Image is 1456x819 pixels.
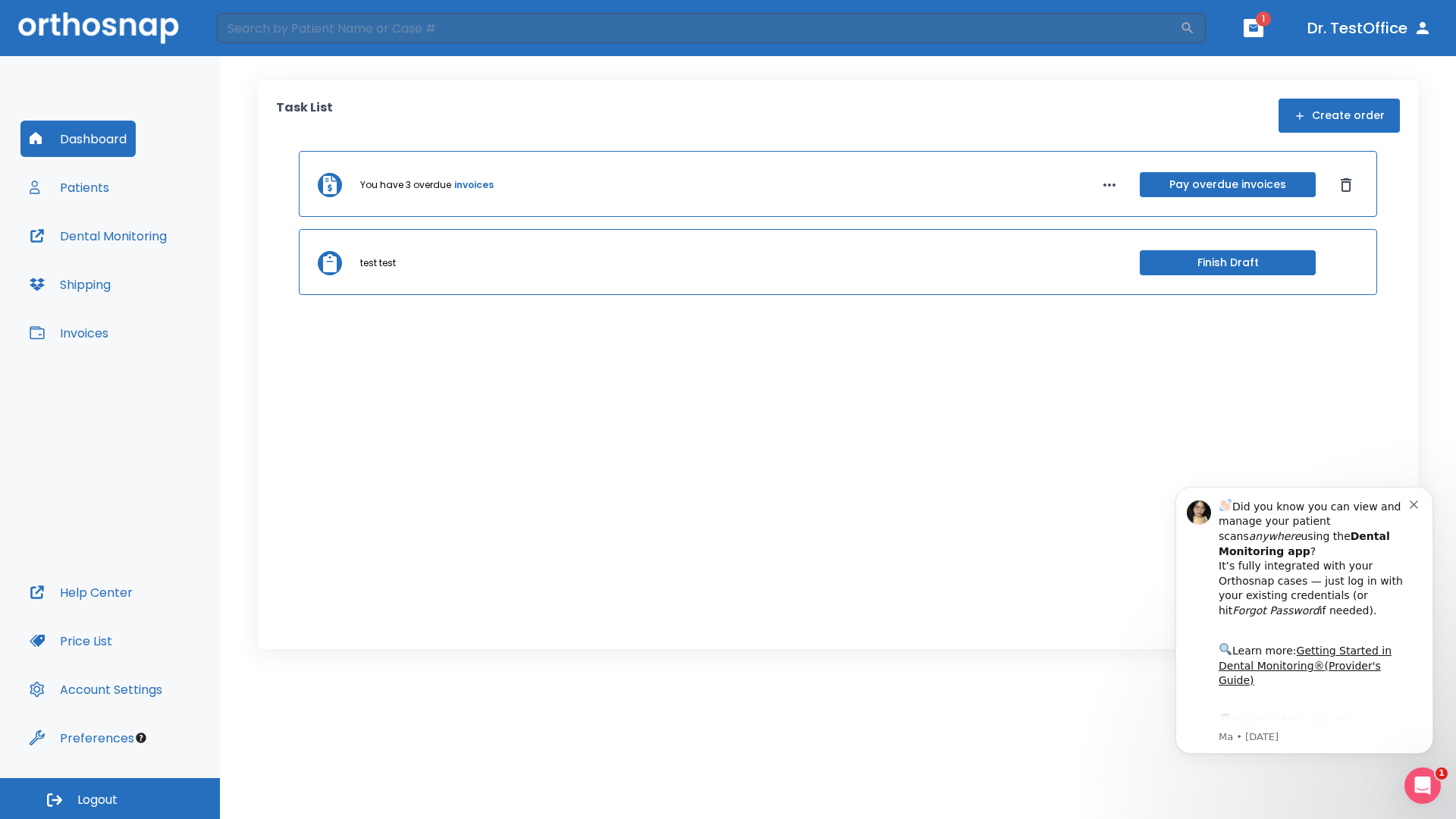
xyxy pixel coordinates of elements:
[1140,172,1316,197] button: Pay overdue invoices
[20,720,143,756] button: Preferences
[1256,11,1271,27] span: 1
[360,178,451,192] p: You have 3 overdue
[217,13,1180,43] input: Search by Patient Name or Case #
[1334,173,1358,197] button: Dismiss
[1279,99,1400,133] button: Create order
[1140,250,1316,275] button: Finish Draft
[20,623,121,659] button: Price List
[360,256,396,270] p: test test
[134,731,148,745] div: Tooltip anchor
[20,574,142,610] button: Help Center
[18,12,179,43] img: Orthosnap
[1301,14,1438,42] button: Dr. TestOffice
[454,178,494,192] a: invoices
[20,671,171,708] button: Account Settings
[20,218,176,254] button: Dental Monitoring
[20,121,136,157] button: Dashboard
[20,315,118,351] button: Invoices
[276,99,333,133] p: Task List
[20,266,120,303] button: Shipping
[77,792,118,808] span: Logout
[1404,767,1441,804] iframe: Intercom live chat
[1153,468,1456,811] iframe: Intercom notifications message
[20,169,118,206] button: Patients
[1436,767,1448,780] span: 1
